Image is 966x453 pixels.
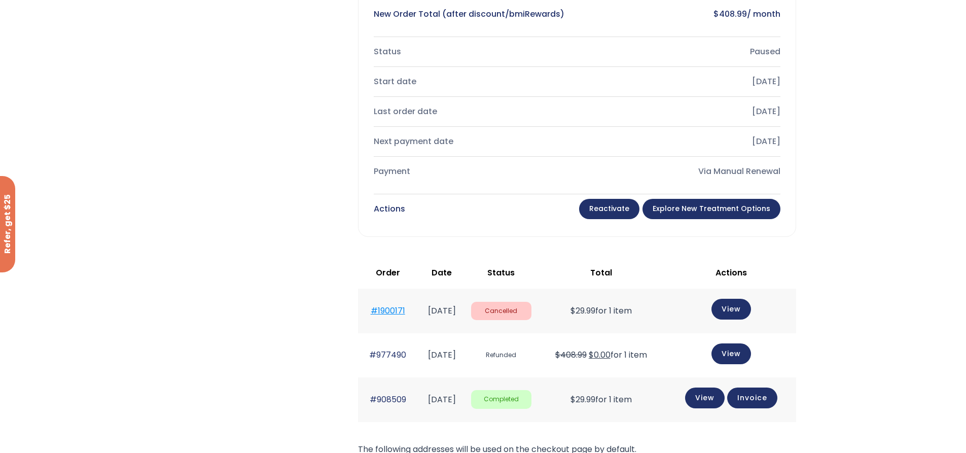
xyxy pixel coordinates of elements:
[471,390,531,409] span: Completed
[713,8,747,20] bdi: 408.99
[374,202,405,216] div: Actions
[711,299,751,320] a: View
[715,267,747,278] span: Actions
[536,333,666,377] td: for 1 item
[471,346,531,365] span: Refunded
[585,164,780,179] div: Via Manual Renewal
[589,349,611,361] span: 0.00
[536,377,666,422] td: for 1 item
[570,394,576,405] span: $
[570,305,576,317] span: $
[369,349,406,361] a: #977490
[570,305,595,317] span: 29.99
[585,134,780,149] div: [DATE]
[487,267,515,278] span: Status
[428,305,456,317] time: [DATE]
[374,75,569,89] div: Start date
[370,394,406,405] a: #908509
[585,7,780,21] div: / month
[374,104,569,119] div: Last order date
[428,349,456,361] time: [DATE]
[428,394,456,405] time: [DATE]
[432,267,452,278] span: Date
[579,199,639,219] a: Reactivate
[374,45,569,59] div: Status
[589,349,594,361] span: $
[374,164,569,179] div: Payment
[374,134,569,149] div: Next payment date
[585,75,780,89] div: [DATE]
[727,388,777,408] a: Invoice
[711,343,751,364] a: View
[471,302,531,321] span: Cancelled
[376,267,400,278] span: Order
[371,305,405,317] a: #1900171
[713,8,719,20] span: $
[585,104,780,119] div: [DATE]
[374,7,569,21] div: New Order Total (after discount/bmiRewards)
[585,45,780,59] div: Paused
[555,349,587,361] del: $408.99
[536,289,666,333] td: for 1 item
[570,394,595,405] span: 29.99
[685,388,725,408] a: View
[642,199,780,219] a: Explore New Treatment Options
[590,267,612,278] span: Total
